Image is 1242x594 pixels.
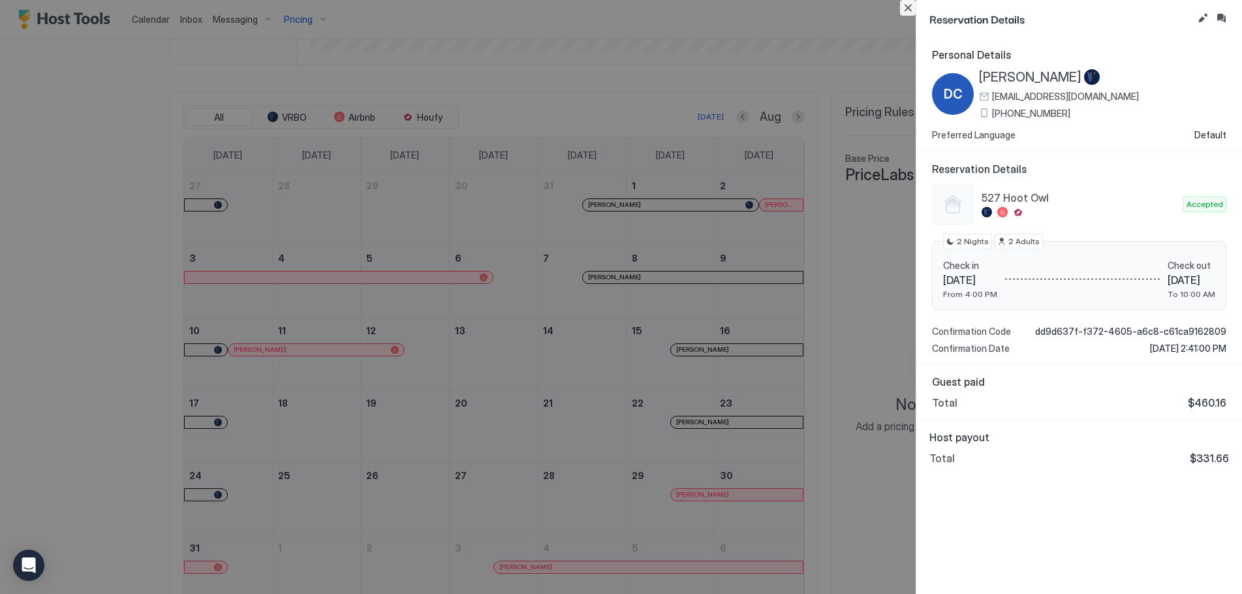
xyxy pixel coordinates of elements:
[932,129,1016,141] span: Preferred Language
[1190,452,1229,465] span: $331.66
[943,289,997,299] span: From 4:00 PM
[932,48,1226,61] span: Personal Details
[1168,260,1215,272] span: Check out
[1188,396,1226,409] span: $460.16
[1194,129,1226,141] span: Default
[992,108,1070,119] span: [PHONE_NUMBER]
[992,91,1139,102] span: [EMAIL_ADDRESS][DOMAIN_NAME]
[979,69,1081,86] span: [PERSON_NAME]
[943,274,997,287] span: [DATE]
[932,396,957,409] span: Total
[1213,10,1229,26] button: Inbox
[929,10,1192,27] span: Reservation Details
[1195,10,1211,26] button: Edit reservation
[957,236,989,247] span: 2 Nights
[929,431,1229,444] span: Host payout
[932,163,1226,176] span: Reservation Details
[1150,343,1226,354] span: [DATE] 2:41:00 PM
[13,550,44,581] div: Open Intercom Messenger
[932,326,1011,337] span: Confirmation Code
[932,343,1010,354] span: Confirmation Date
[932,375,1226,388] span: Guest paid
[1168,274,1215,287] span: [DATE]
[944,84,963,104] span: DC
[1035,326,1226,337] span: dd9d637f-f372-4605-a6c8-c61ca9162809
[1168,289,1215,299] span: To 10:00 AM
[943,260,997,272] span: Check in
[1008,236,1040,247] span: 2 Adults
[1187,198,1223,210] span: Accepted
[982,191,1178,204] span: 527 Hoot Owl
[929,452,955,465] span: Total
